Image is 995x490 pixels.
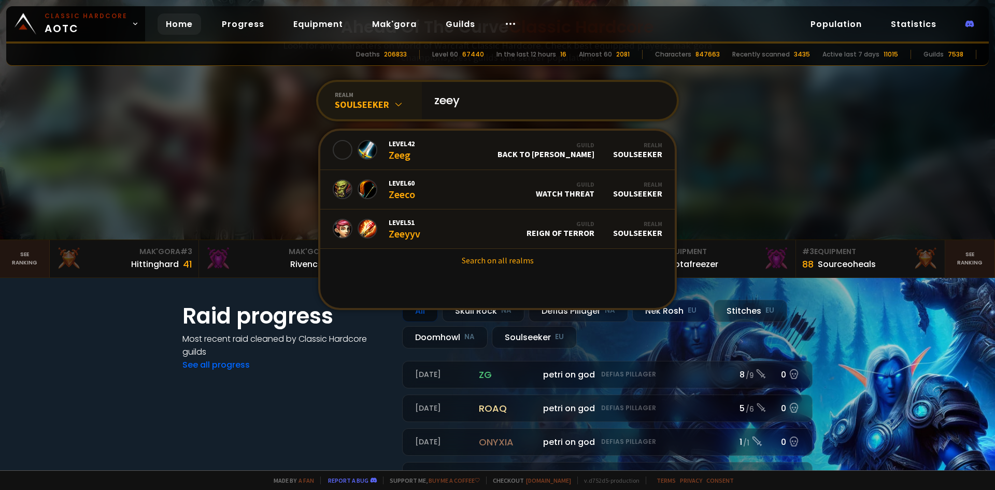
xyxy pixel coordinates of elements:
div: Equipment [653,246,789,257]
h4: Most recent raid cleaned by Classic Hardcore guilds [182,332,390,358]
div: Defias Pillager [529,300,628,322]
div: All [402,300,438,322]
a: [DATE]roaqpetri on godDefias Pillager5 /60 [402,395,813,422]
a: Home [158,13,201,35]
div: 41 [183,257,192,271]
div: Hittinghard [131,258,179,271]
a: [DATE]onyxiapetri on godDefias Pillager1 /10 [402,428,813,456]
div: Rivench [290,258,323,271]
div: Guilds [923,50,944,59]
a: #2Equipment88Notafreezer [647,240,796,277]
div: Mak'Gora [205,246,342,257]
a: [DATE]onyxiaDont Be WeirdDefias Pillager1 /10 [402,462,813,489]
div: 847663 [695,50,720,59]
a: Mak'Gora#2Rivench100 [199,240,348,277]
a: Terms [657,477,676,484]
div: Soulseeker [613,220,662,238]
div: Realm [613,180,662,188]
a: Seeranking [945,240,995,277]
div: 3435 [794,50,810,59]
span: # 3 [802,246,814,257]
div: Back to [PERSON_NAME] [497,141,594,159]
div: Skull Rock [442,300,524,322]
div: Notafreezer [669,258,718,271]
div: Characters [655,50,691,59]
small: EU [765,305,774,316]
span: AOTC [45,11,127,36]
div: Recently scanned [732,50,790,59]
a: Level51ZeeyyvGuildReign of TerrorRealmSoulseeker [320,209,675,249]
div: Sourceoheals [818,258,876,271]
div: Watch Threat [536,180,594,199]
small: NA [605,305,615,316]
span: Level 51 [389,218,420,227]
div: 16 [560,50,566,59]
div: Zeeyyv [389,218,420,240]
div: Almost 60 [579,50,612,59]
a: Mak'gora [364,13,425,35]
div: 7538 [948,50,963,59]
div: Realm [613,220,662,228]
div: Guild [527,220,594,228]
small: Classic Hardcore [45,11,127,21]
small: NA [464,332,475,342]
span: # 3 [180,246,192,257]
div: Soulseeker [613,141,662,159]
a: Guilds [437,13,484,35]
div: Guild [497,141,594,149]
div: Soulseeker [492,326,577,348]
div: Soulseeker [335,99,422,110]
div: 67440 [462,50,484,59]
a: Progress [214,13,273,35]
div: realm [335,91,422,99]
span: v. d752d5 - production [577,477,639,484]
div: Mak'Gora [56,246,192,257]
div: Active last 7 days [822,50,879,59]
div: Nek'Rosh [632,300,709,322]
div: 88 [802,257,814,271]
a: [DATE]zgpetri on godDefias Pillager8 /90 [402,361,813,388]
div: Level 60 [432,50,458,59]
div: Soulseeker [613,180,662,199]
div: Stitches [714,300,787,322]
div: Zeeg [389,139,415,161]
a: a fan [298,477,314,484]
div: Doomhowl [402,326,488,348]
div: Reign of Terror [527,220,594,238]
a: [DOMAIN_NAME] [526,477,571,484]
a: Report a bug [328,477,368,484]
div: 2081 [616,50,630,59]
small: EU [688,305,696,316]
a: Statistics [883,13,945,35]
span: Checkout [486,477,571,484]
span: Level 60 [389,178,415,188]
input: Search a character... [428,82,664,119]
div: Realm [613,141,662,149]
a: Privacy [680,477,702,484]
div: Guild [536,180,594,188]
a: Mak'Gora#3Hittinghard41 [50,240,199,277]
a: Search on all realms [320,249,675,272]
div: 11015 [884,50,898,59]
div: Equipment [802,246,939,257]
a: Equipment [285,13,351,35]
a: Population [802,13,870,35]
div: Zeeco [389,178,415,201]
small: NA [501,305,511,316]
a: Level60ZeecoGuildWatch ThreatRealmSoulseeker [320,170,675,209]
a: See all progress [182,359,250,371]
span: Level 42 [389,139,415,148]
a: Level42ZeegGuildBack to [PERSON_NAME]RealmSoulseeker [320,131,675,170]
a: #3Equipment88Sourceoheals [796,240,945,277]
div: 206833 [384,50,407,59]
span: Made by [267,477,314,484]
h1: Raid progress [182,300,390,332]
a: Buy me a coffee [429,477,480,484]
small: EU [555,332,564,342]
a: Classic HardcoreAOTC [6,6,145,41]
div: In the last 12 hours [496,50,556,59]
div: Deaths [356,50,380,59]
span: Support me, [383,477,480,484]
a: Consent [706,477,734,484]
